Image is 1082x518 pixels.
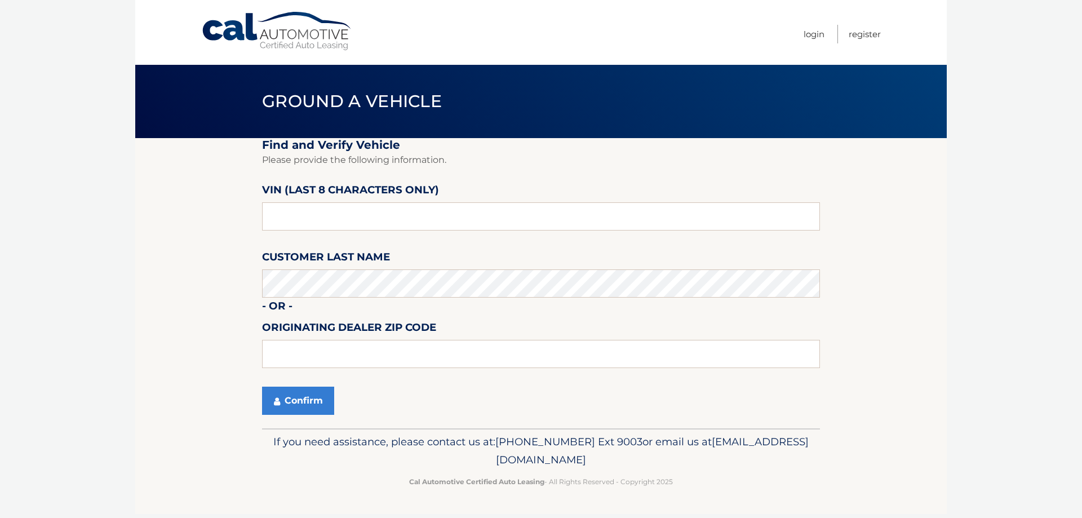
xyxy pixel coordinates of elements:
[269,433,813,469] p: If you need assistance, please contact us at: or email us at
[262,387,334,415] button: Confirm
[262,91,442,112] span: Ground a Vehicle
[262,298,292,318] label: - or -
[201,11,353,51] a: Cal Automotive
[262,249,390,269] label: Customer Last Name
[262,152,820,168] p: Please provide the following information.
[269,476,813,488] p: - All Rights Reserved - Copyright 2025
[409,477,544,486] strong: Cal Automotive Certified Auto Leasing
[262,138,820,152] h2: Find and Verify Vehicle
[804,25,824,43] a: Login
[262,319,436,340] label: Originating Dealer Zip Code
[849,25,881,43] a: Register
[262,181,439,202] label: VIN (last 8 characters only)
[495,435,642,448] span: [PHONE_NUMBER] Ext 9003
